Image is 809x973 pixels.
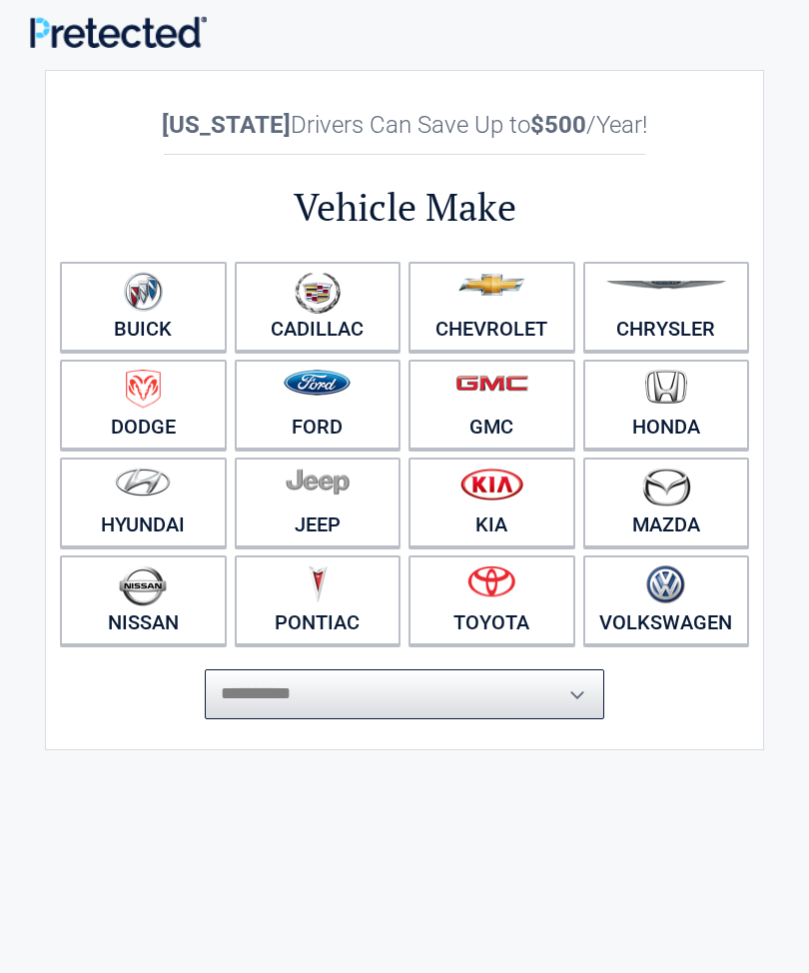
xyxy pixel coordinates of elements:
a: Cadillac [235,262,402,352]
img: Main Logo [30,16,207,48]
img: hyundai [115,468,171,496]
img: toyota [467,565,515,597]
img: chrysler [605,281,727,290]
a: Jeep [235,458,402,547]
img: honda [645,370,687,405]
a: Ford [235,360,402,450]
a: Hyundai [60,458,227,547]
img: gmc [455,375,528,392]
a: Nissan [60,555,227,645]
b: $500 [530,111,586,139]
img: cadillac [295,272,341,314]
h2: Drivers Can Save Up to /Year [56,111,753,139]
a: Buick [60,262,227,352]
img: kia [460,468,523,500]
a: Toyota [408,555,575,645]
a: Chrysler [583,262,750,352]
a: Honda [583,360,750,450]
a: Kia [408,458,575,547]
h2: Vehicle Make [56,182,753,233]
a: Mazda [583,458,750,547]
img: mazda [641,468,691,506]
a: Dodge [60,360,227,450]
img: nissan [119,565,167,606]
img: ford [284,370,351,396]
img: chevrolet [458,274,525,296]
b: [US_STATE] [162,111,291,139]
img: volkswagen [646,565,685,604]
a: GMC [408,360,575,450]
img: pontiac [308,565,328,603]
a: Pontiac [235,555,402,645]
a: Chevrolet [408,262,575,352]
img: dodge [126,370,161,409]
a: Volkswagen [583,555,750,645]
img: buick [124,272,163,312]
img: jeep [286,468,350,495]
